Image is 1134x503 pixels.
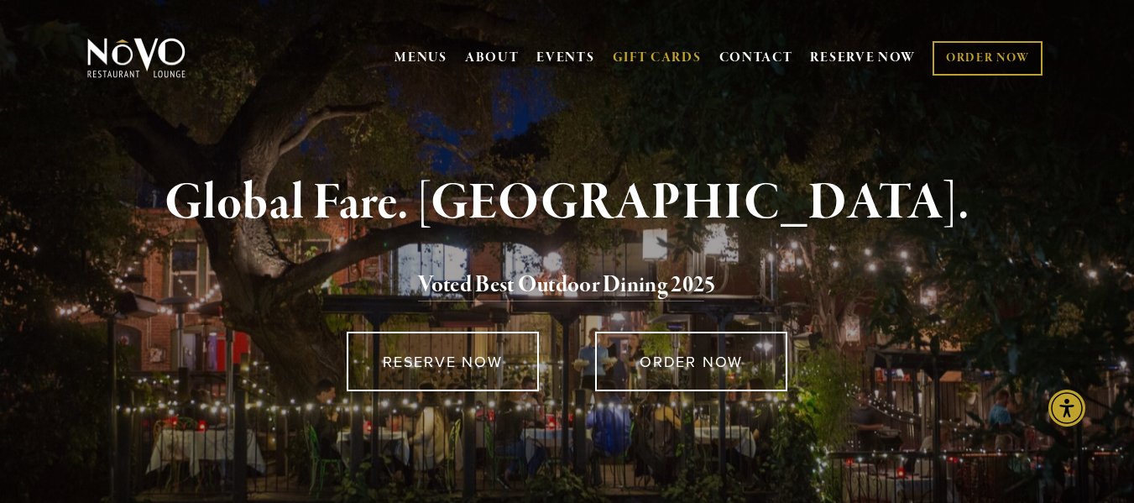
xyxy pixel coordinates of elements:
[395,50,447,66] a: MENUS
[595,332,787,391] a: ORDER NOW
[347,332,539,391] a: RESERVE NOW
[465,50,520,66] a: ABOUT
[418,270,704,302] a: Voted Best Outdoor Dining 202
[613,42,702,74] a: GIFT CARDS
[536,50,594,66] a: EVENTS
[113,268,1022,303] h2: 5
[1048,390,1085,427] div: Accessibility Menu
[165,171,969,235] strong: Global Fare. [GEOGRAPHIC_DATA].
[810,42,916,74] a: RESERVE NOW
[719,42,793,74] a: CONTACT
[933,41,1043,76] a: ORDER NOW
[84,37,189,79] img: Novo Restaurant &amp; Lounge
